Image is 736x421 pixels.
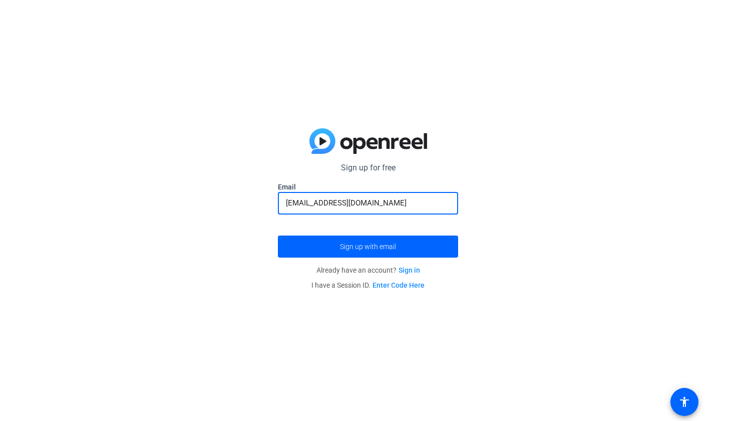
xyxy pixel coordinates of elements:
mat-icon: accessibility [678,396,690,408]
button: Sign up with email [278,236,458,258]
input: Enter Email Address [286,197,450,209]
label: Email [278,182,458,192]
img: blue-gradient.svg [309,128,427,154]
a: Enter Code Here [373,281,425,289]
a: Sign in [399,266,420,274]
span: I have a Session ID. [311,281,425,289]
span: Already have an account? [316,266,420,274]
p: Sign up for free [278,162,458,174]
